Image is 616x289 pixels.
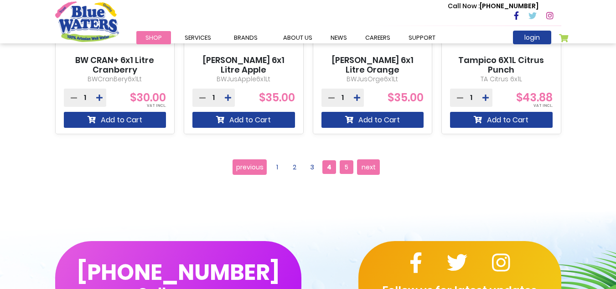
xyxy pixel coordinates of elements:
[192,55,295,75] a: [PERSON_NAME] 6x1 Litre Apple
[362,160,376,174] span: next
[450,112,553,128] button: Add to Cart
[288,160,301,174] a: 2
[64,112,166,128] button: Add to Cart
[448,1,480,11] span: Call Now :
[233,159,267,175] a: previous
[321,74,424,84] p: BWJusOrge6x1Lt
[192,112,295,128] button: Add to Cart
[234,33,258,42] span: Brands
[340,160,353,174] a: 5
[321,55,424,75] a: [PERSON_NAME] 6x1 Litre Orange
[64,74,166,84] p: BWCranBery6x1Lt
[513,31,551,44] a: login
[274,31,321,44] a: about us
[192,74,295,84] p: BWJusApple6x1Lt
[64,55,166,75] a: BW CRAN+ 6x1 Litre Cranberry
[185,33,211,42] span: Services
[145,33,162,42] span: Shop
[450,74,553,84] p: TA Citrus 6x1L
[321,31,356,44] a: News
[321,112,424,128] button: Add to Cart
[270,160,284,174] a: 1
[130,90,166,105] span: $30.00
[322,160,336,174] span: 4
[357,159,380,175] a: next
[259,90,295,105] span: $35.00
[448,1,538,11] p: [PHONE_NUMBER]
[450,55,553,75] a: Tampico 6X1L Citrus Punch
[305,160,319,174] a: 3
[55,1,119,42] a: store logo
[236,160,264,174] span: previous
[356,31,399,44] a: careers
[399,31,445,44] a: support
[388,90,424,105] span: $35.00
[516,90,553,105] span: $43.88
